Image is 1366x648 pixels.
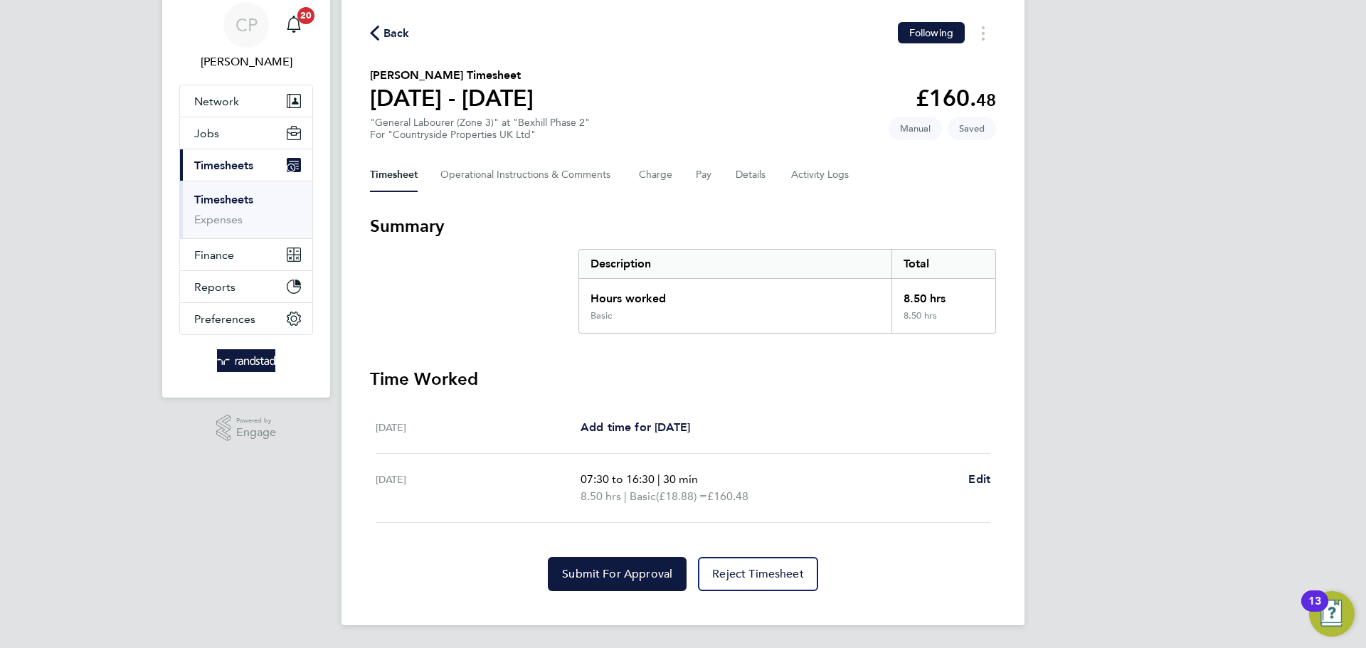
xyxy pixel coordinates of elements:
button: Finance [180,239,312,270]
span: Ciaran Poole [179,53,313,70]
span: | [624,489,627,503]
a: Go to home page [179,349,313,372]
button: Charge [639,158,673,192]
button: Back [370,24,410,42]
div: Summary [578,249,996,334]
button: Preferences [180,303,312,334]
span: Reject Timesheet [712,567,804,581]
button: Timesheets Menu [970,22,996,44]
h3: Summary [370,215,996,238]
button: Jobs [180,117,312,149]
div: Total [891,250,995,278]
span: 30 min [663,472,698,486]
app-decimal: £160. [916,85,996,112]
img: randstad-logo-retina.png [217,349,276,372]
span: CP [235,16,258,34]
div: Timesheets [180,181,312,238]
a: Powered byEngage [216,415,277,442]
div: [DATE] [376,471,581,505]
a: CP[PERSON_NAME] [179,2,313,70]
span: Add time for [DATE] [581,420,690,434]
span: | [657,472,660,486]
button: Pay [696,158,713,192]
a: Edit [968,471,990,488]
div: "General Labourer (Zone 3)" at "Bexhill Phase 2" [370,117,590,141]
div: Hours worked [579,279,891,310]
span: Back [383,25,410,42]
span: 48 [976,90,996,110]
button: Following [898,22,965,43]
a: Add time for [DATE] [581,419,690,436]
h1: [DATE] - [DATE] [370,84,534,112]
span: Preferences [194,312,255,326]
button: Details [736,158,768,192]
span: Jobs [194,127,219,140]
div: For "Countryside Properties UK Ltd" [370,129,590,141]
section: Timesheet [370,215,996,591]
div: 8.50 hrs [891,279,995,310]
div: 13 [1308,601,1321,620]
span: Powered by [236,415,276,427]
span: 8.50 hrs [581,489,621,503]
button: Reports [180,271,312,302]
button: Timesheet [370,158,418,192]
h3: Time Worked [370,368,996,391]
span: Engage [236,427,276,439]
button: Network [180,85,312,117]
a: Timesheets [194,193,253,206]
div: 8.50 hrs [891,310,995,333]
span: £160.48 [707,489,748,503]
div: Basic [591,310,612,322]
button: Submit For Approval [548,557,687,591]
span: Finance [194,248,234,262]
button: Operational Instructions & Comments [440,158,616,192]
button: Activity Logs [791,158,851,192]
a: Expenses [194,213,243,226]
button: Reject Timesheet [698,557,818,591]
button: Open Resource Center, 13 new notifications [1309,591,1355,637]
span: Submit For Approval [562,567,672,581]
span: Reports [194,280,235,294]
span: Network [194,95,239,108]
span: Following [909,26,953,39]
div: Description [579,250,891,278]
span: This timesheet is Saved. [948,117,996,140]
span: 07:30 to 16:30 [581,472,655,486]
div: [DATE] [376,419,581,436]
h2: [PERSON_NAME] Timesheet [370,67,534,84]
span: Timesheets [194,159,253,172]
button: Timesheets [180,149,312,181]
a: 20 [280,2,308,48]
span: 20 [297,7,314,24]
span: (£18.88) = [656,489,707,503]
span: This timesheet was manually created. [889,117,942,140]
span: Edit [968,472,990,486]
span: Basic [630,488,656,505]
